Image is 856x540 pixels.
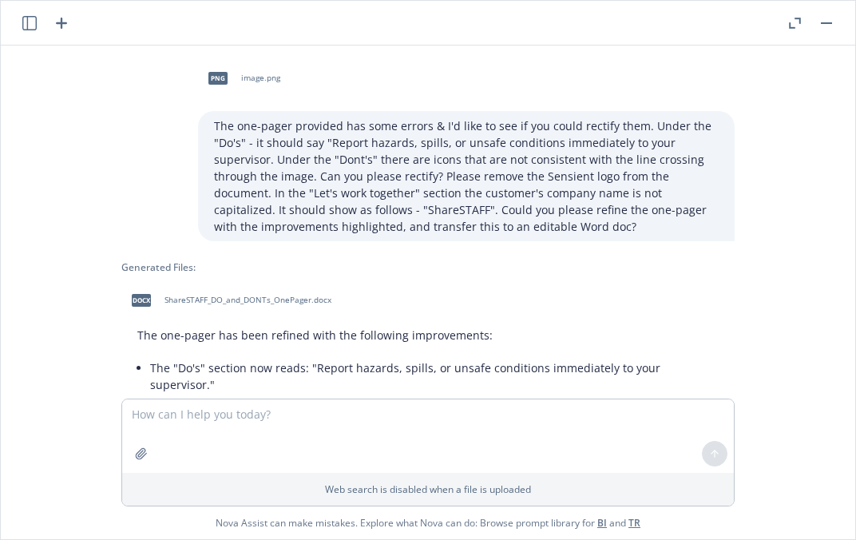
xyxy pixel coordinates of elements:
[137,327,719,343] p: The one-pager has been refined with the following improvements:
[241,73,280,83] span: image.png
[198,58,283,98] div: pngimage.png
[121,260,735,274] div: Generated Files:
[132,294,151,306] span: docx
[628,516,640,530] a: TR
[132,482,724,496] p: Web search is disabled when a file is uploaded
[150,396,719,419] li: The "Don'ts" section icons have been made consistent with a line crossing through each image for ...
[121,280,335,320] div: docxShareSTAFF_DO_and_DONTs_OnePager.docx
[208,72,228,84] span: png
[150,356,719,396] li: The "Do's" section now reads: "Report hazards, spills, or unsafe conditions immediately to your s...
[214,117,719,235] p: The one-pager provided has some errors & I'd like to see if you could rectify them. Under the "Do...
[7,506,849,539] span: Nova Assist can make mistakes. Explore what Nova can do: Browse prompt library for and
[164,295,331,305] span: ShareSTAFF_DO_and_DONTs_OnePager.docx
[597,516,607,530] a: BI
